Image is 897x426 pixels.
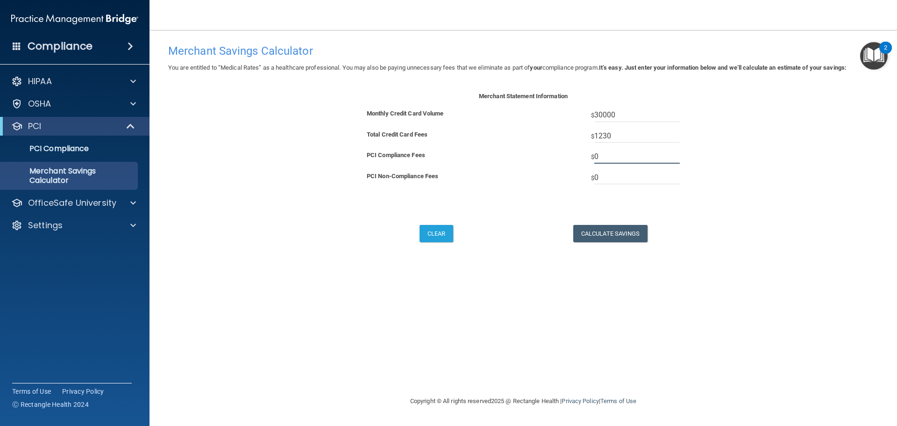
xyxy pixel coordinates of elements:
a: Settings [11,220,136,231]
h4: Merchant Savings Calculator [168,45,878,57]
span: $ [591,129,680,143]
b: PCI Non-Compliance Fees [367,173,438,180]
span: $ [591,171,680,185]
button: Calculate Savings [573,225,648,242]
div: 2 [884,48,887,60]
iframe: Drift Widget Chat Controller [735,360,886,397]
p: You are entitled to “Medical Rates” as a healthcare professional. You may also be paying unnecess... [168,62,878,73]
button: Open Resource Center, 2 new notifications [860,42,888,70]
b: your [530,64,542,71]
a: Terms of Use [600,397,636,404]
a: OfficeSafe University [11,197,136,209]
div: Copyright © All rights reserved 2025 @ Rectangle Health | | [353,386,694,416]
span: $ [591,108,680,122]
b: Monthly Credit Card Volume [367,110,444,117]
p: PCI [28,121,41,132]
b: Merchant Statement Information [479,93,568,100]
button: Clear [420,225,453,242]
p: OfficeSafe University [28,197,116,209]
a: Terms of Use [12,387,51,396]
p: OSHA [28,98,51,109]
a: Privacy Policy [562,397,598,404]
span: $ [591,150,680,164]
span: Ⓒ Rectangle Health 2024 [12,400,89,409]
p: Settings [28,220,63,231]
p: HIPAA [28,76,52,87]
b: PCI Compliance Fees [367,152,425,159]
h4: Compliance [28,40,93,53]
img: PMB logo [11,10,138,29]
a: OSHA [11,98,136,109]
a: HIPAA [11,76,136,87]
b: Total Credit Card Fees [367,131,427,138]
b: It’s easy. Just enter your information below and we’ll calculate an estimate of your savings: [599,64,847,71]
a: Privacy Policy [62,387,104,396]
p: Merchant Savings Calculator [6,166,134,185]
a: PCI [11,121,135,132]
p: PCI Compliance [6,144,134,153]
